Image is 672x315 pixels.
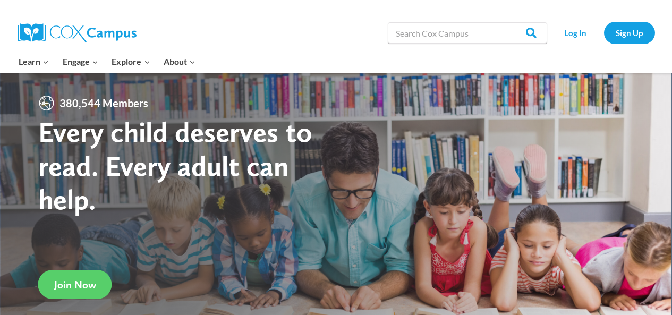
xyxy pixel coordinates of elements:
[54,278,96,291] span: Join Now
[112,55,150,69] span: Explore
[63,55,98,69] span: Engage
[604,22,655,44] a: Sign Up
[18,23,137,42] img: Cox Campus
[552,22,599,44] a: Log In
[19,55,49,69] span: Learn
[164,55,195,69] span: About
[55,95,152,112] span: 380,544 Members
[552,22,655,44] nav: Secondary Navigation
[38,270,112,299] a: Join Now
[12,50,202,73] nav: Primary Navigation
[388,22,547,44] input: Search Cox Campus
[38,115,312,216] strong: Every child deserves to read. Every adult can help.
